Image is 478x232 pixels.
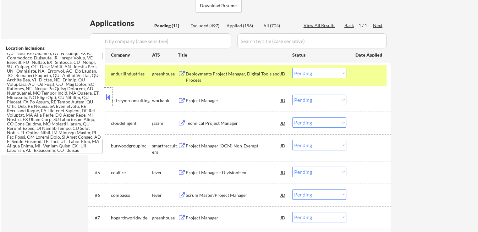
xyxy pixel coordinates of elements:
div: #7 [95,215,106,221]
div: jeffreym-consulting [111,97,152,104]
div: JD [280,140,286,151]
div: workable [152,97,178,104]
div: All (704) [263,23,295,29]
div: JD [280,212,286,223]
div: JD [280,117,286,129]
div: JD [280,189,286,201]
div: cloudelligent [111,120,152,126]
div: Date Applied [355,52,383,58]
div: View All Results [304,22,337,29]
div: greenhouse [152,215,178,221]
div: Location Inclusions: [6,45,103,51]
div: ATS [152,52,178,58]
input: Search by company (case sensitive) [90,33,231,48]
div: Back [344,22,354,29]
div: Excluded (497) [190,23,222,29]
div: JD [280,68,286,79]
div: hogarthworldwide [111,215,152,221]
div: 1 / 1 [359,22,373,29]
div: Pending (11) [154,23,186,29]
div: compassx [111,192,152,198]
div: Technical Project Manager [186,120,281,126]
div: smartrecruiters [152,143,178,155]
div: jazzhr [152,120,178,126]
div: Company [111,52,152,58]
input: Search by title (case sensitive) [237,33,387,48]
div: andurilindustries [111,71,152,77]
div: JD [280,167,286,178]
div: Applied (196) [227,23,258,29]
div: burwoodgroupinc [111,143,152,149]
div: JD [280,95,286,106]
div: Title [178,52,286,58]
div: Status [292,49,346,60]
div: Scrum Master/Project Manager [186,192,281,198]
div: #6 [95,192,106,198]
div: Applications [90,19,152,27]
div: #5 [95,169,106,176]
div: Project Manager [186,215,281,221]
div: lever [152,192,178,198]
div: Project Manager (OCM) Non-Exempt [186,143,281,149]
div: greenhouse [152,71,178,77]
div: Project Manager - DivisionHex [186,169,281,176]
div: Deployments Project Manager, Digital Tools and Process [186,71,281,83]
div: Project Manager [186,97,281,104]
div: lever [152,169,178,176]
div: coalfire [111,169,152,176]
div: Next [373,22,383,29]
